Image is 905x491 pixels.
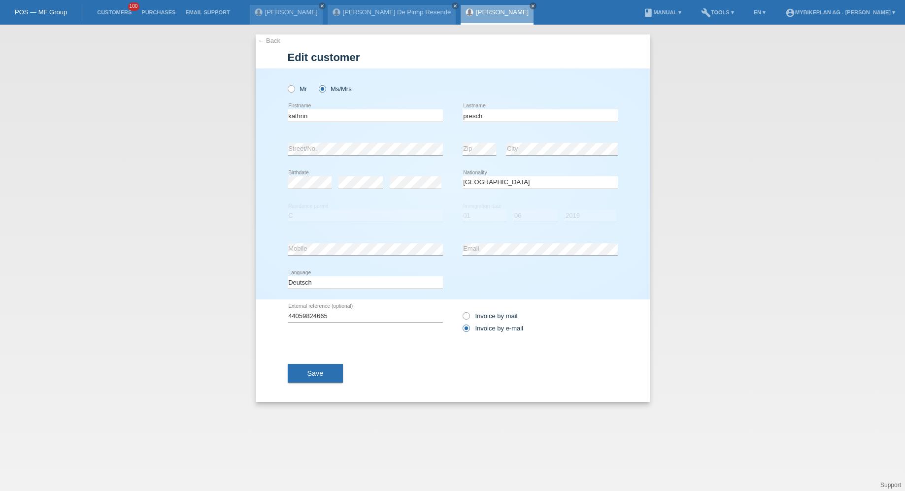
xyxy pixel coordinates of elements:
[319,85,325,92] input: Ms/Mrs
[453,3,458,8] i: close
[701,8,711,18] i: build
[180,9,235,15] a: Email Support
[128,2,140,11] span: 100
[15,8,67,16] a: POS — MF Group
[530,2,536,9] a: close
[343,8,451,16] a: [PERSON_NAME] De Pinhp Resende
[136,9,180,15] a: Purchases
[531,3,536,8] i: close
[638,9,686,15] a: bookManual ▾
[785,8,795,18] i: account_circle
[319,85,352,93] label: Ms/Mrs
[265,8,318,16] a: [PERSON_NAME]
[749,9,771,15] a: EN ▾
[643,8,653,18] i: book
[463,325,469,337] input: Invoice by e-mail
[288,51,618,64] h1: Edit customer
[696,9,739,15] a: buildTools ▾
[288,364,343,383] button: Save
[288,85,307,93] label: Mr
[476,8,529,16] a: [PERSON_NAME]
[320,3,325,8] i: close
[288,85,294,92] input: Mr
[92,9,136,15] a: Customers
[319,2,326,9] a: close
[258,37,281,44] a: ← Back
[463,312,469,325] input: Invoice by mail
[780,9,900,15] a: account_circleMybikeplan AG - [PERSON_NAME] ▾
[452,2,459,9] a: close
[307,369,324,377] span: Save
[880,482,901,489] a: Support
[463,325,524,332] label: Invoice by e-mail
[463,312,518,320] label: Invoice by mail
